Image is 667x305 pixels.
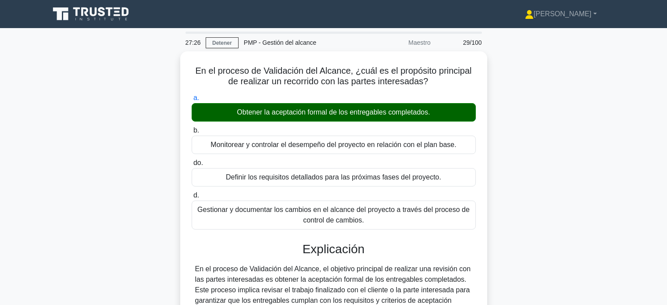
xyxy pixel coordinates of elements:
font: b. [193,126,199,134]
font: d. [193,191,199,199]
font: Gestionar y documentar los cambios en el alcance del proyecto a través del proceso de control de ... [197,206,470,224]
font: 27:26 [185,39,201,46]
font: [PERSON_NAME] [534,10,592,18]
font: a. [193,94,199,101]
font: 29/100 [463,39,482,46]
font: do. [193,159,203,166]
font: Explicación [303,242,365,256]
a: Detener [206,37,239,48]
font: Maestro [408,39,431,46]
font: En el proceso de Validación del Alcance, ¿cuál es el propósito principal de realizar un recorrido... [196,66,472,86]
font: PMP - Gestión del alcance [244,39,317,46]
a: [PERSON_NAME] [504,5,618,23]
font: Detener [212,40,232,46]
font: Definir los requisitos detallados para las próximas fases del proyecto. [226,173,441,181]
font: Monitorear y controlar el desempeño del proyecto en relación con el plan base. [210,141,456,148]
font: Obtener la aceptación formal de los entregables completados. [237,108,430,116]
